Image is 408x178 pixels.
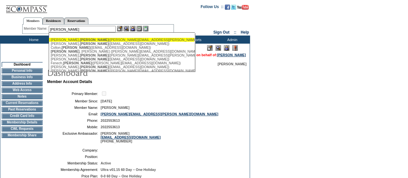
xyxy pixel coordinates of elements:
[80,65,109,69] span: [PERSON_NAME]
[80,57,109,61] span: [PERSON_NAME]
[50,155,98,159] td: Position:
[2,75,43,80] td: Business Info
[215,45,221,51] img: View Mode
[50,106,98,110] td: Member Name:
[51,57,193,61] div: [PERSON_NAME], ([EMAIL_ADDRESS][DOMAIN_NAME])
[2,81,43,86] td: Address Info
[213,36,250,44] td: Admin
[2,107,43,112] td: Past Reservations
[50,174,98,178] td: Price Plan:
[51,46,193,49] div: Colton, ([EMAIL_ADDRESS][DOMAIN_NAME])
[117,26,123,31] img: b_edit.gif
[51,53,193,57] div: [PERSON_NAME], ([PERSON_NAME][EMAIL_ADDRESS][PERSON_NAME][DOMAIN_NAME])
[15,36,52,44] td: Home
[51,49,193,53] div: , [PERSON_NAME] ([PERSON_NAME][EMAIL_ADDRESS][DOMAIN_NAME])
[101,161,111,165] span: Active
[2,126,43,131] td: CWL Requests
[62,46,90,49] span: [PERSON_NAME]
[172,53,246,57] span: You are acting on behalf of:
[101,135,161,139] a: [EMAIL_ADDRESS][DOMAIN_NAME]
[201,4,224,12] td: Follow Us ::
[47,79,92,84] b: Member Account Details
[24,26,49,31] div: Member Name:
[2,120,43,125] td: Membership Details
[50,125,98,129] td: Mobile:
[231,5,236,10] img: Follow us on Twitter
[124,26,129,31] img: View
[2,133,43,138] td: Membership Share
[51,42,193,46] div: [PERSON_NAME], ([EMAIL_ADDRESS][DOMAIN_NAME])
[101,99,112,103] span: [DATE]
[101,125,120,129] span: 2022553613
[232,45,238,51] img: Log Concern/Member Elevation
[2,94,43,99] td: Notes
[234,30,236,35] span: ::
[63,61,92,65] span: [PERSON_NAME]
[224,45,229,51] img: Impersonate
[101,174,142,178] span: 0-0 60 Day – One Holiday
[213,30,229,35] a: Sign Out
[23,17,43,25] a: Members
[50,90,98,97] td: Primary Member:
[80,38,109,42] span: [PERSON_NAME]
[143,26,148,31] img: b_calculator.gif
[50,112,98,116] td: Email:
[50,161,98,165] td: Membership Status:
[2,88,43,93] td: Web Access
[136,26,142,31] img: Reservations
[2,113,43,119] td: Credit Card Info
[51,38,193,42] div: [PERSON_NAME], ([PERSON_NAME][EMAIL_ADDRESS][PERSON_NAME][DOMAIN_NAME])
[101,112,218,116] a: [PERSON_NAME][EMAIL_ADDRESS][PERSON_NAME][DOMAIN_NAME]
[101,119,120,122] span: 2022553613
[64,17,88,24] a: Reservations
[50,131,98,143] td: Exclusive Ambassador:
[130,26,135,31] img: Impersonate
[101,106,129,110] span: [PERSON_NAME]
[50,99,98,103] td: Member Since:
[225,6,230,10] a: Become our fan on Facebook
[207,45,213,51] img: Edit Mode
[51,49,79,53] span: [PERSON_NAME]
[218,62,246,66] span: [PERSON_NAME]
[217,53,246,57] a: [PERSON_NAME]
[225,5,230,10] img: Become our fan on Facebook
[51,65,193,69] div: [PERSON_NAME], ([EMAIL_ADDRESS][DOMAIN_NAME])
[43,17,64,24] a: Residences
[101,168,156,172] span: Ultra v01.15 60 Day – One Holiday
[47,66,176,79] img: pgTtlDashboard.gif
[241,30,249,35] a: Help
[101,131,161,143] span: [PERSON_NAME] [PHONE_NUMBER]
[237,5,249,10] img: Subscribe to our YouTube Channel
[2,68,43,73] td: Personal Info
[80,53,109,57] span: [PERSON_NAME]
[50,119,98,122] td: Phone:
[50,168,98,172] td: Membership Agreement:
[80,69,109,73] span: [PERSON_NAME]
[51,61,193,65] div: Fenech, ([PERSON_NAME][EMAIL_ADDRESS][DOMAIN_NAME])
[2,62,43,67] td: Dashboard
[51,69,193,73] div: [PERSON_NAME], ([PERSON_NAME][EMAIL_ADDRESS][DOMAIN_NAME])
[50,148,98,152] td: Company:
[80,42,109,46] span: [PERSON_NAME]
[237,6,249,10] a: Subscribe to our YouTube Channel
[231,6,236,10] a: Follow us on Twitter
[2,100,43,106] td: Current Reservations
